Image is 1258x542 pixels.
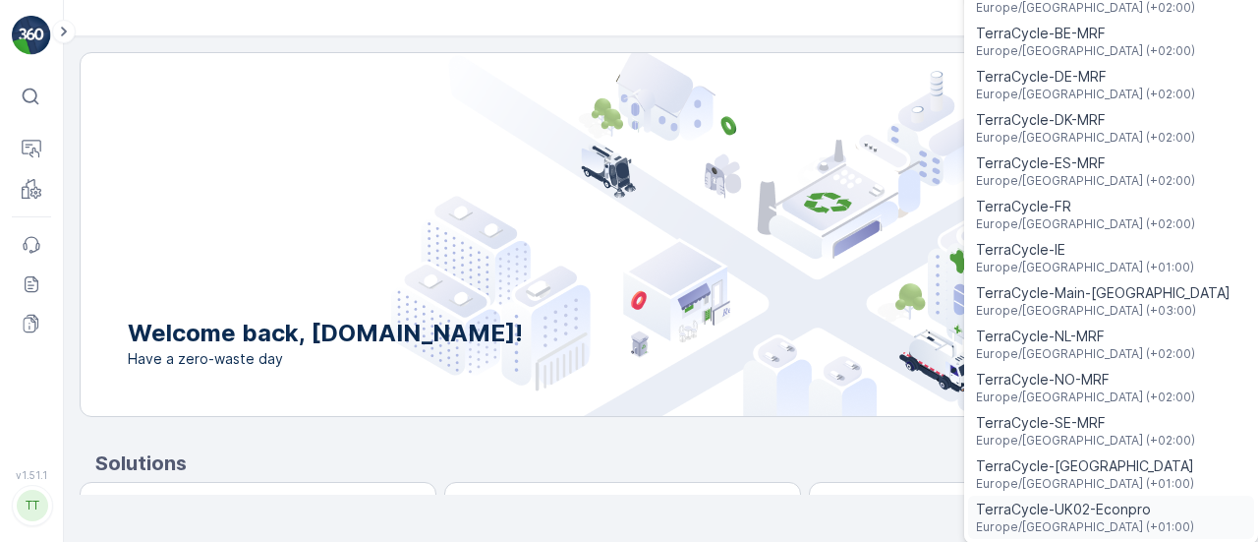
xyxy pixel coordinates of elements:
span: TerraCycle-DK-MRF [976,110,1195,130]
span: Europe/[GEOGRAPHIC_DATA] (+01:00) [976,476,1194,492]
span: Europe/[GEOGRAPHIC_DATA] (+02:00) [976,346,1195,362]
span: TerraCycle-[GEOGRAPHIC_DATA] [976,456,1194,476]
span: Europe/[GEOGRAPHIC_DATA] (+02:00) [976,43,1195,59]
span: TerraCycle-IE [976,240,1194,260]
span: Europe/[GEOGRAPHIC_DATA] (+02:00) [976,173,1195,189]
span: TerraCycle-DE-MRF [976,67,1195,87]
span: Europe/[GEOGRAPHIC_DATA] (+02:00) [976,87,1195,102]
span: TerraCycle-BE-MRF [976,24,1195,43]
div: TT [17,490,48,521]
button: TT [12,485,51,526]
span: Europe/[GEOGRAPHIC_DATA] (+03:00) [976,303,1230,319]
span: TerraCycle-ES-MRF [976,153,1195,173]
span: Europe/[GEOGRAPHIC_DATA] (+02:00) [976,390,1195,405]
span: Europe/[GEOGRAPHIC_DATA] (+02:00) [976,433,1195,449]
p: Welcome back, [DOMAIN_NAME]! [128,318,523,349]
span: TerraCycle-FR [976,197,1195,216]
span: TerraCycle-Main-[GEOGRAPHIC_DATA] [976,283,1230,303]
span: Europe/[GEOGRAPHIC_DATA] (+01:00) [976,519,1194,535]
span: Have a zero-waste day [128,349,523,369]
span: Europe/[GEOGRAPHIC_DATA] (+02:00) [976,216,1195,232]
span: v 1.51.1 [12,469,51,481]
span: TerraCycle-SE-MRF [976,413,1195,433]
span: TerraCycle-NL-MRF [976,327,1195,346]
span: TerraCycle-NO-MRF [976,370,1195,390]
span: Europe/[GEOGRAPHIC_DATA] (+01:00) [976,260,1194,275]
span: TerraCycle-UK02-Econpro [976,500,1194,519]
img: city illustration [391,53,1241,416]
span: Europe/[GEOGRAPHIC_DATA] (+02:00) [976,130,1195,146]
p: Solutions [95,449,1242,478]
img: logo [12,16,51,55]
